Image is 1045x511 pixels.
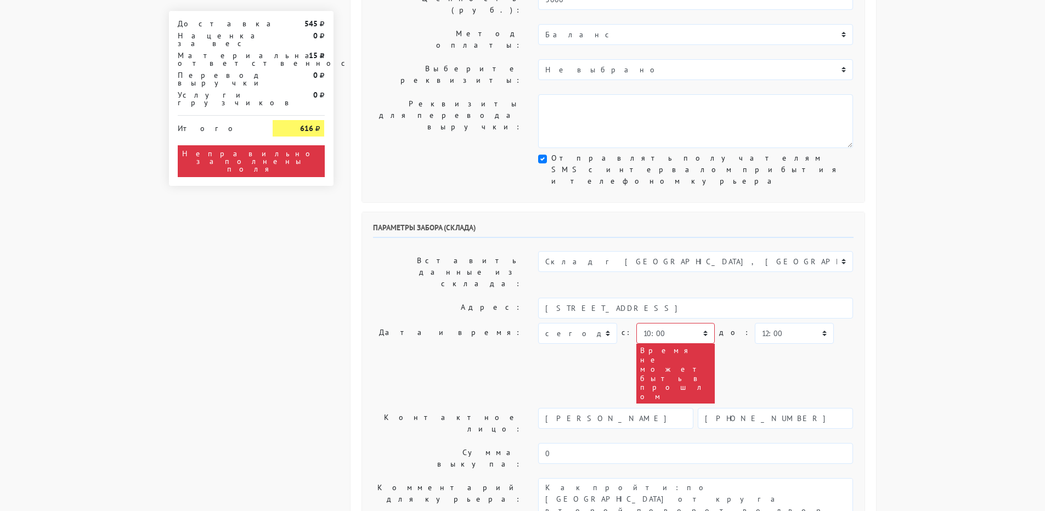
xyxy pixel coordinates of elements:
strong: 616 [300,123,313,133]
label: Адрес: [365,298,530,319]
label: Метод оплаты: [365,24,530,55]
div: Время не может быть в прошлом [636,344,715,404]
label: Выберите реквизиты: [365,59,530,90]
label: c: [622,323,632,342]
div: Наценка за вес [170,32,265,47]
input: Имя [538,408,693,429]
strong: 0 [313,31,318,41]
input: Телефон [698,408,853,429]
label: Контактное лицо: [365,408,530,439]
label: Дата и время: [365,323,530,404]
div: Итого [178,120,257,132]
strong: 0 [313,90,318,100]
div: Услуги грузчиков [170,91,265,106]
label: Отправлять получателям SMS с интервалом прибытия и телефоном курьера [551,152,853,187]
strong: 545 [304,19,318,29]
div: Неправильно заполнены поля [178,145,325,177]
div: Материальная ответственность [170,52,265,67]
label: Вставить данные из склада: [365,251,530,293]
strong: 15 [309,50,318,60]
label: Реквизиты для перевода выручки: [365,94,530,148]
h6: Параметры забора (склада) [373,223,854,238]
strong: 0 [313,70,318,80]
div: Перевод выручки [170,71,265,87]
label: Сумма выкупа: [365,443,530,474]
div: Доставка [170,20,265,27]
label: до: [719,323,750,342]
